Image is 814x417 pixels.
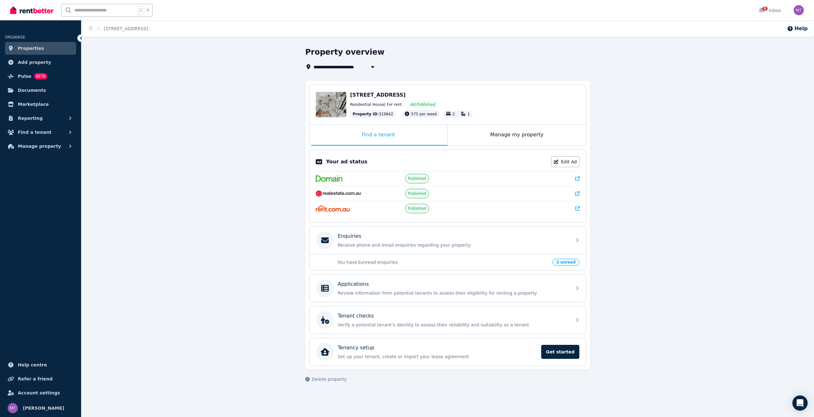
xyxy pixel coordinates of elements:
[18,361,47,369] span: Help centre
[5,112,76,125] button: Reporting
[5,386,76,399] a: Account settings
[18,375,52,383] span: Refer a friend
[18,44,44,52] span: Properties
[309,306,586,334] a: Tenant checksVerify a potential tenant's identity to assess their reliability and suitability as ...
[338,280,369,288] p: Applications
[81,20,155,37] nav: Breadcrumb
[5,35,25,39] span: ORGANISE
[147,8,149,13] span: k
[411,112,437,116] span: 575 per week
[5,126,76,139] button: Find a tenant
[18,389,60,397] span: Account settings
[551,156,580,167] a: Edit Ad
[18,58,51,66] span: Add property
[759,7,781,14] div: Inbox
[762,7,768,10] span: 6
[794,5,804,15] img: Matt Teague
[452,112,455,116] span: 2
[410,102,435,107] span: Ad: Published
[552,259,580,266] span: 3 unread
[337,259,548,265] p: You have 3 unread enquiries
[18,114,43,122] span: Reporting
[448,125,586,146] div: Manage my property
[541,345,579,359] span: Get started
[5,56,76,69] a: Add property
[5,84,76,97] a: Documents
[305,47,384,57] h1: Property overview
[309,227,586,254] a: EnquiriesReceive phone and email enquiries regarding your property
[787,25,808,32] button: Help
[338,232,361,240] p: Enquiries
[309,125,447,146] div: Find a tenant
[338,290,568,296] p: Review information from potential tenants to assess their eligibility for renting a property
[338,312,374,320] p: Tenant checks
[5,373,76,385] a: Refer a friend
[5,140,76,153] button: Manage property
[312,376,347,382] span: Delete property
[353,112,377,117] span: Property ID
[792,395,808,411] div: Open Intercom Messenger
[305,376,347,382] button: Delete property
[104,26,148,31] a: [STREET_ADDRESS]
[350,92,406,98] span: [STREET_ADDRESS]
[18,100,49,108] span: Marketplace
[326,158,367,166] p: Your ad status
[350,110,396,118] div: : 319842
[18,128,52,136] span: Find a tenant
[350,102,402,107] span: Residential House | For rent
[18,86,46,94] span: Documents
[5,70,76,83] a: PulseBETA
[34,73,47,79] span: BETA
[467,112,470,116] span: 1
[8,403,18,413] img: Matt Teague
[316,205,350,212] img: Rent.com.au
[338,344,374,352] p: Tenancy setup
[5,359,76,371] a: Help centre
[18,72,31,80] span: Pulse
[408,206,426,211] span: Published
[5,98,76,111] a: Marketplace
[18,142,61,150] span: Manage property
[408,191,426,196] span: Published
[316,175,342,182] img: Domain.com.au
[309,338,586,366] a: Tenancy setupSet up your tenant, create or import your lease agreementGet started
[309,275,586,302] a: ApplicationsReview information from potential tenants to assess their eligibility for renting a p...
[338,322,568,328] p: Verify a potential tenant's identity to assess their reliability and suitability as a tenant
[23,404,64,412] span: [PERSON_NAME]
[338,242,568,248] p: Receive phone and email enquiries regarding your property
[316,190,361,197] img: RealEstate.com.au
[10,5,53,15] img: RentBetter
[5,42,76,55] a: Properties
[338,353,537,360] p: Set up your tenant, create or import your lease agreement
[408,176,426,181] span: Published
